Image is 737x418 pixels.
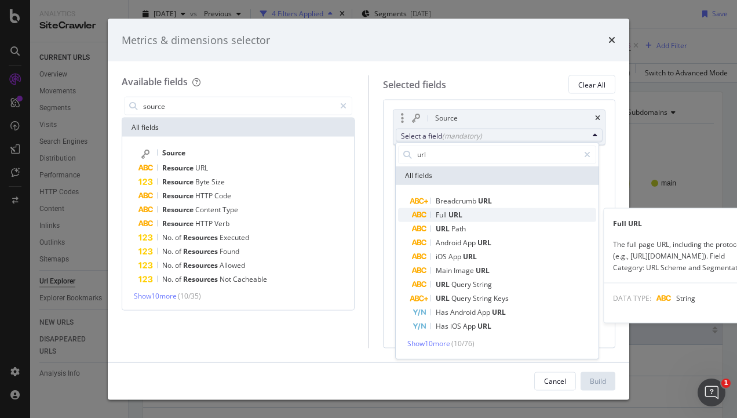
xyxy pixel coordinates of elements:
[134,291,177,301] span: Show 10 more
[407,338,450,348] span: Show 10 more
[568,75,615,94] button: Clear All
[142,97,335,115] input: Search by field name
[613,293,651,303] span: DATA TYPE:
[450,307,477,317] span: Android
[698,379,725,406] iframe: Intercom live chat
[183,274,220,284] span: Resources
[451,293,473,303] span: Query
[492,307,506,317] span: URL
[162,205,195,215] span: Resource
[436,265,454,275] span: Main
[162,191,195,201] span: Resource
[195,205,222,215] span: Content
[463,237,477,247] span: App
[450,321,463,330] span: iOS
[436,195,478,205] span: Breadcrumb
[233,274,267,284] span: Cacheable
[122,32,270,48] div: Metrics & dimensions selector
[463,321,477,330] span: App
[544,376,566,386] div: Cancel
[183,246,220,256] span: Resources
[220,232,249,242] span: Executed
[401,130,589,140] div: Select a field
[473,293,494,303] span: String
[494,293,509,303] span: Keys
[383,78,446,91] div: Selected fields
[162,148,185,158] span: Source
[175,246,183,256] span: of
[122,75,188,88] div: Available fields
[454,265,476,275] span: Image
[590,376,606,386] div: Build
[463,251,477,261] span: URL
[534,372,576,390] button: Cancel
[448,251,463,261] span: App
[581,372,615,390] button: Build
[451,223,466,233] span: Path
[396,166,599,184] div: All fields
[195,219,214,228] span: HTTP
[175,274,183,284] span: of
[108,19,629,399] div: modal
[436,321,450,330] span: Has
[416,146,579,163] input: Search by field name
[436,237,463,247] span: Android
[195,191,214,201] span: HTTP
[435,112,458,124] div: Source
[436,279,451,289] span: URL
[448,209,462,219] span: URL
[220,274,233,284] span: Not
[183,260,220,270] span: Resources
[195,177,211,187] span: Byte
[396,129,603,143] button: Select a field(mandatory)
[442,130,482,140] div: (mandatory)
[162,260,175,270] span: No.
[473,279,492,289] span: String
[162,232,175,242] span: No.
[477,307,492,317] span: App
[211,177,225,187] span: Size
[578,79,605,89] div: Clear All
[451,338,475,348] span: ( 10 / 76 )
[222,205,238,215] span: Type
[478,195,492,205] span: URL
[214,219,229,228] span: Verb
[220,246,239,256] span: Found
[178,291,201,301] span: ( 10 / 35 )
[476,265,490,275] span: URL
[721,379,731,388] span: 1
[122,118,354,137] div: All fields
[477,237,491,247] span: URL
[436,293,451,303] span: URL
[436,223,451,233] span: URL
[162,246,175,256] span: No.
[451,279,473,289] span: Query
[220,260,245,270] span: Allowed
[477,321,491,330] span: URL
[162,163,195,173] span: Resource
[595,115,600,122] div: times
[436,307,450,317] span: Has
[175,260,183,270] span: of
[162,177,195,187] span: Resource
[436,209,448,219] span: Full
[183,232,220,242] span: Resources
[162,219,195,228] span: Resource
[195,163,208,173] span: URL
[436,251,448,261] span: iOS
[162,274,175,284] span: No.
[175,232,183,242] span: of
[214,191,231,201] span: Code
[393,110,606,146] div: SourcetimesSelect a field(mandatory)All fieldsShow10more(10/76)
[608,32,615,48] div: times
